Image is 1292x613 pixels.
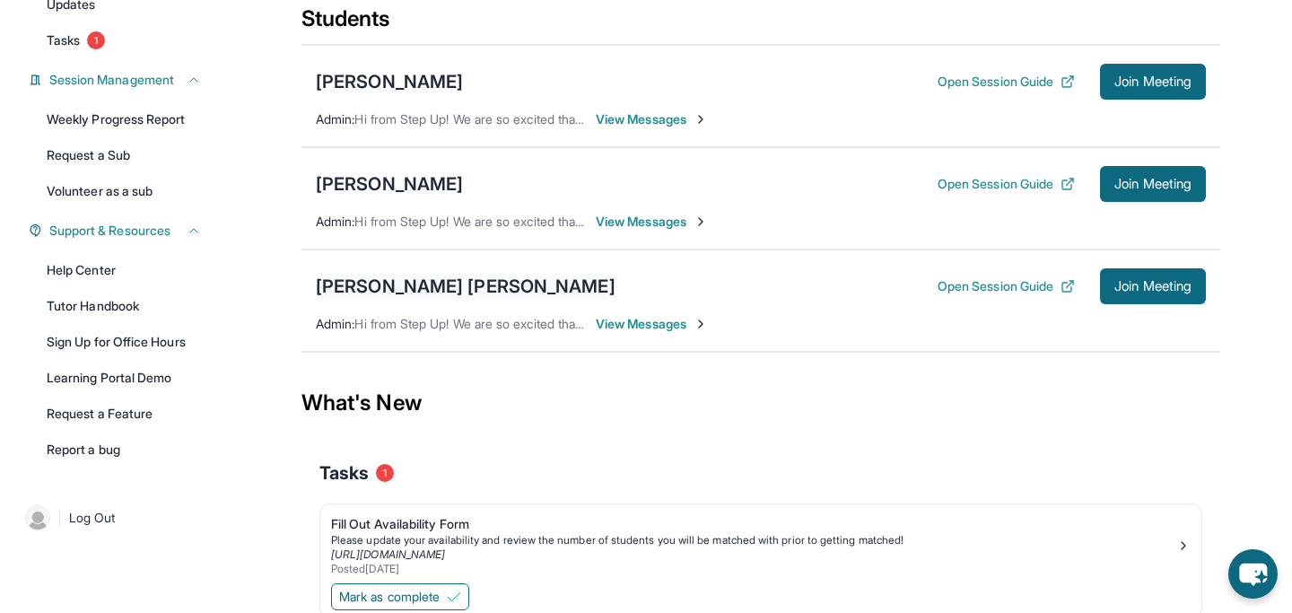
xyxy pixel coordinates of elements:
[49,222,170,240] span: Support & Resources
[331,533,1176,547] div: Please update your availability and review the number of students you will be matched with prior ...
[18,498,212,538] a: |Log Out
[36,326,212,358] a: Sign Up for Office Hours
[316,69,463,94] div: [PERSON_NAME]
[938,277,1075,295] button: Open Session Guide
[694,215,708,229] img: Chevron-Right
[42,222,201,240] button: Support & Resources
[301,363,1220,442] div: What's New
[376,464,394,482] span: 1
[339,588,440,606] span: Mark as complete
[301,4,1220,44] div: Students
[36,362,212,394] a: Learning Portal Demo
[331,547,445,561] a: [URL][DOMAIN_NAME]
[36,175,212,207] a: Volunteer as a sub
[36,433,212,466] a: Report a bug
[596,213,708,231] span: View Messages
[36,24,212,57] a: Tasks1
[1228,549,1278,599] button: chat-button
[316,316,354,331] span: Admin :
[316,171,463,197] div: [PERSON_NAME]
[42,71,201,89] button: Session Management
[1114,281,1192,292] span: Join Meeting
[316,111,354,127] span: Admin :
[57,507,62,529] span: |
[938,73,1075,91] button: Open Session Guide
[36,290,212,322] a: Tutor Handbook
[320,504,1201,580] a: Fill Out Availability FormPlease update your availability and review the number of students you w...
[36,398,212,430] a: Request a Feature
[331,583,469,610] button: Mark as complete
[1114,76,1192,87] span: Join Meeting
[331,515,1176,533] div: Fill Out Availability Form
[25,505,50,530] img: user-img
[69,509,116,527] span: Log Out
[319,460,369,486] span: Tasks
[1114,179,1192,189] span: Join Meeting
[87,31,105,49] span: 1
[49,71,174,89] span: Session Management
[596,315,708,333] span: View Messages
[694,112,708,127] img: Chevron-Right
[36,103,212,136] a: Weekly Progress Report
[1100,268,1206,304] button: Join Meeting
[331,562,1176,576] div: Posted [DATE]
[1100,64,1206,100] button: Join Meeting
[694,317,708,331] img: Chevron-Right
[36,254,212,286] a: Help Center
[938,175,1075,193] button: Open Session Guide
[1100,166,1206,202] button: Join Meeting
[447,590,461,604] img: Mark as complete
[316,274,615,299] div: [PERSON_NAME] [PERSON_NAME]
[36,139,212,171] a: Request a Sub
[316,214,354,229] span: Admin :
[596,110,708,128] span: View Messages
[47,31,80,49] span: Tasks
